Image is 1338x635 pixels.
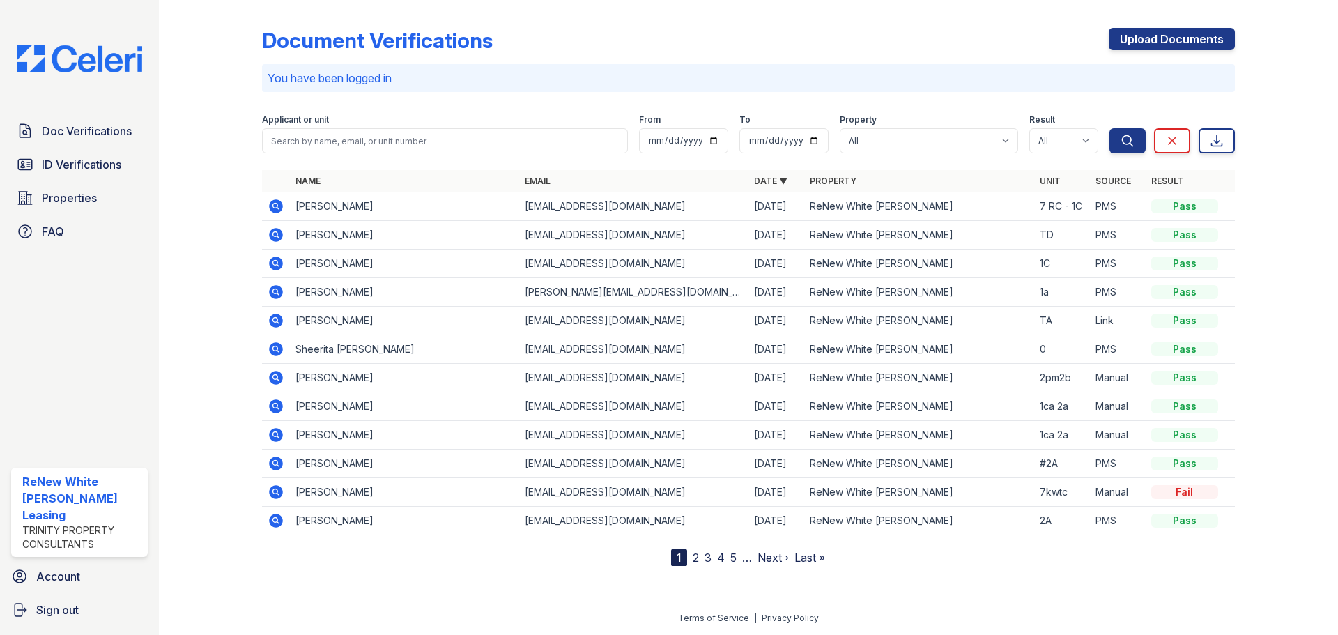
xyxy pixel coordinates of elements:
td: [EMAIL_ADDRESS][DOMAIN_NAME] [519,364,748,392]
td: [EMAIL_ADDRESS][DOMAIN_NAME] [519,192,748,221]
input: Search by name, email, or unit number [262,128,628,153]
td: PMS [1090,507,1146,535]
td: 7 RC - 1C [1034,192,1090,221]
label: To [739,114,751,125]
div: Trinity Property Consultants [22,523,142,551]
td: [PERSON_NAME][EMAIL_ADDRESS][DOMAIN_NAME] [519,278,748,307]
td: [EMAIL_ADDRESS][DOMAIN_NAME] [519,392,748,421]
td: [DATE] [748,221,804,250]
td: [EMAIL_ADDRESS][DOMAIN_NAME] [519,335,748,364]
a: Name [295,176,321,186]
a: Unit [1040,176,1061,186]
td: ReNew White [PERSON_NAME] [804,192,1033,221]
td: [DATE] [748,335,804,364]
a: Upload Documents [1109,28,1235,50]
td: [PERSON_NAME] [290,507,519,535]
td: ReNew White [PERSON_NAME] [804,392,1033,421]
label: Result [1029,114,1055,125]
a: Privacy Policy [762,613,819,623]
a: ID Verifications [11,151,148,178]
td: ReNew White [PERSON_NAME] [804,364,1033,392]
span: … [742,549,752,566]
td: ReNew White [PERSON_NAME] [804,421,1033,450]
label: From [639,114,661,125]
td: ReNew White [PERSON_NAME] [804,221,1033,250]
div: Pass [1151,428,1218,442]
a: Properties [11,184,148,212]
a: Sign out [6,596,153,624]
td: [PERSON_NAME] [290,192,519,221]
a: 3 [705,551,712,565]
td: [EMAIL_ADDRESS][DOMAIN_NAME] [519,307,748,335]
div: Document Verifications [262,28,493,53]
td: Manual [1090,364,1146,392]
td: ReNew White [PERSON_NAME] [804,450,1033,478]
p: You have been logged in [268,70,1229,86]
td: 1C [1034,250,1090,278]
td: [PERSON_NAME] [290,221,519,250]
td: PMS [1090,192,1146,221]
div: | [754,613,757,623]
a: 4 [717,551,725,565]
td: [DATE] [748,250,804,278]
td: [PERSON_NAME] [290,392,519,421]
div: Pass [1151,399,1218,413]
td: ReNew White [PERSON_NAME] [804,250,1033,278]
td: [DATE] [748,278,804,307]
td: [PERSON_NAME] [290,421,519,450]
td: ReNew White [PERSON_NAME] [804,335,1033,364]
td: [DATE] [748,392,804,421]
span: FAQ [42,223,64,240]
div: Pass [1151,514,1218,528]
a: Terms of Service [678,613,749,623]
td: TD [1034,221,1090,250]
td: [PERSON_NAME] [290,307,519,335]
td: [DATE] [748,478,804,507]
td: [EMAIL_ADDRESS][DOMAIN_NAME] [519,250,748,278]
td: [DATE] [748,507,804,535]
td: Sheerita [PERSON_NAME] [290,335,519,364]
span: Sign out [36,602,79,618]
div: Fail [1151,485,1218,499]
td: [PERSON_NAME] [290,278,519,307]
div: ReNew White [PERSON_NAME] Leasing [22,473,142,523]
div: Pass [1151,371,1218,385]
td: [PERSON_NAME] [290,364,519,392]
td: ReNew White [PERSON_NAME] [804,278,1033,307]
a: 5 [730,551,737,565]
div: Pass [1151,342,1218,356]
label: Property [840,114,877,125]
td: Manual [1090,421,1146,450]
div: 1 [671,549,687,566]
td: 7kwtc [1034,478,1090,507]
a: Date ▼ [754,176,787,186]
span: Properties [42,190,97,206]
div: Pass [1151,285,1218,299]
a: Next › [758,551,789,565]
td: [DATE] [748,364,804,392]
a: Account [6,563,153,590]
td: PMS [1090,250,1146,278]
td: 2A [1034,507,1090,535]
div: Pass [1151,457,1218,470]
td: 2pm2b [1034,364,1090,392]
td: #2A [1034,450,1090,478]
td: [DATE] [748,192,804,221]
span: ID Verifications [42,156,121,173]
div: Pass [1151,228,1218,242]
a: Property [810,176,856,186]
td: 1ca 2a [1034,392,1090,421]
span: Account [36,568,80,585]
td: 1ca 2a [1034,421,1090,450]
td: ReNew White [PERSON_NAME] [804,307,1033,335]
a: Doc Verifications [11,117,148,145]
div: Pass [1151,257,1218,270]
div: Pass [1151,314,1218,328]
td: [EMAIL_ADDRESS][DOMAIN_NAME] [519,450,748,478]
td: TA [1034,307,1090,335]
td: 1a [1034,278,1090,307]
td: [EMAIL_ADDRESS][DOMAIN_NAME] [519,421,748,450]
td: PMS [1090,278,1146,307]
td: [PERSON_NAME] [290,450,519,478]
td: [PERSON_NAME] [290,478,519,507]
